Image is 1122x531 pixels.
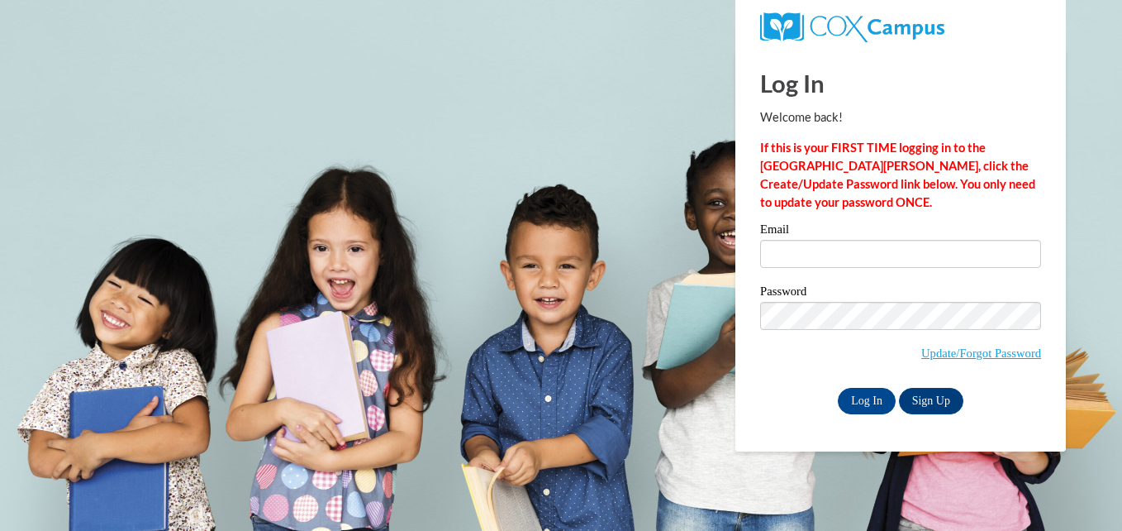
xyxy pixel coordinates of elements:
[838,388,896,414] input: Log In
[760,66,1041,100] h1: Log In
[921,347,1041,360] a: Update/Forgot Password
[760,223,1041,240] label: Email
[760,19,944,33] a: COX Campus
[760,141,1035,209] strong: If this is your FIRST TIME logging in to the [GEOGRAPHIC_DATA][PERSON_NAME], click the Create/Upd...
[760,285,1041,302] label: Password
[760,12,944,42] img: COX Campus
[760,108,1041,127] p: Welcome back!
[899,388,963,414] a: Sign Up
